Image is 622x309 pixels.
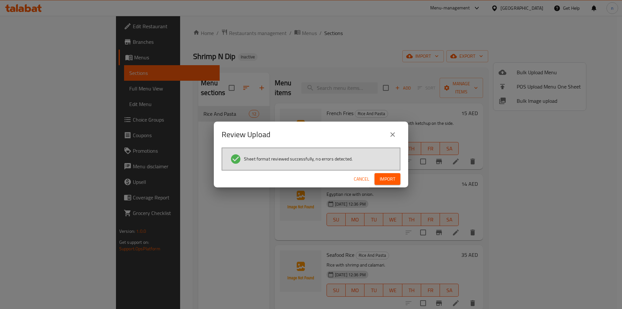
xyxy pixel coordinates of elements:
button: Import [374,173,400,185]
h2: Review Upload [222,129,271,140]
button: close [385,127,400,142]
span: Cancel [354,175,369,183]
button: Cancel [351,173,372,185]
span: Sheet format reviewed successfully, no errors detected. [244,156,352,162]
span: Import [380,175,395,183]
